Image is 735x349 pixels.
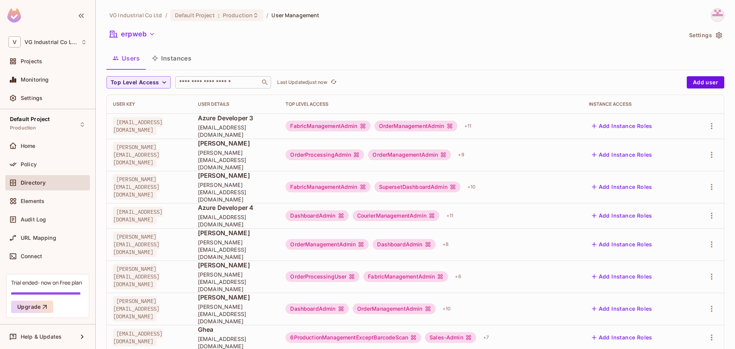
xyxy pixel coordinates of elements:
[329,78,338,87] button: refresh
[165,11,167,19] li: /
[217,12,220,18] span: :
[277,79,327,85] p: Last Updated just now
[21,77,49,83] span: Monitoring
[113,329,163,346] span: [EMAIL_ADDRESS][DOMAIN_NAME]
[10,116,50,122] span: Default Project
[24,39,77,45] span: Workspace: VG Industrial Co Ltd
[21,95,42,101] span: Settings
[363,271,448,282] div: FabricManagementAdmin
[286,271,359,282] div: OrderProcessingUser
[286,303,348,314] div: DashboardAdmin
[711,9,724,21] img: developer.admin@vg-industrial.com
[113,101,186,107] div: User Key
[223,11,253,19] span: Production
[21,161,37,167] span: Policy
[113,174,160,200] span: [PERSON_NAME][EMAIL_ADDRESS][DOMAIN_NAME]
[106,28,158,40] button: erpweb
[286,149,364,160] div: OrderProcessingAdmin
[589,120,655,132] button: Add Instance Roles
[198,124,274,138] span: [EMAIL_ADDRESS][DOMAIN_NAME]
[368,149,451,160] div: OrderManagementAdmin
[198,213,274,228] span: [EMAIL_ADDRESS][DOMAIN_NAME]
[111,78,159,87] span: Top Level Access
[589,181,655,193] button: Add Instance Roles
[464,181,479,193] div: + 10
[425,332,476,343] div: Sales-Admin
[286,182,370,192] div: FabricManagementAdmin
[113,142,160,167] span: [PERSON_NAME][EMAIL_ADDRESS][DOMAIN_NAME]
[589,303,655,315] button: Add Instance Roles
[7,8,21,23] img: SReyMgAAAABJRU5ErkJggg==
[109,11,162,19] span: the active workspace
[589,270,655,283] button: Add Instance Roles
[286,332,421,343] div: 6ProductionManagementExceptBarcodeScan
[198,171,274,180] span: [PERSON_NAME]
[21,253,42,259] span: Connect
[286,101,576,107] div: Top Level Access
[198,101,274,107] div: User Details
[353,210,439,221] div: CourierManagementAdmin
[327,78,338,87] span: Click to refresh data
[198,261,274,269] span: [PERSON_NAME]
[198,325,274,334] span: Ghea
[589,238,655,251] button: Add Instance Roles
[589,149,655,161] button: Add Instance Roles
[198,303,274,325] span: [PERSON_NAME][EMAIL_ADDRESS][DOMAIN_NAME]
[21,216,46,223] span: Audit Log
[439,303,454,315] div: + 10
[374,182,461,192] div: SupersetDashboardAdmin
[247,78,256,87] keeper-lock: Open Keeper Popup
[175,11,215,19] span: Default Project
[443,210,456,222] div: + 11
[10,125,36,131] span: Production
[589,331,655,344] button: Add Instance Roles
[198,203,274,212] span: Azure Developer 4
[266,11,268,19] li: /
[21,198,44,204] span: Elements
[589,210,655,222] button: Add Instance Roles
[198,293,274,301] span: [PERSON_NAME]
[11,301,53,313] button: Upgrade
[21,143,36,149] span: Home
[198,149,274,171] span: [PERSON_NAME][EMAIL_ADDRESS][DOMAIN_NAME]
[113,117,163,135] span: [EMAIL_ADDRESS][DOMAIN_NAME]
[198,181,274,203] span: [PERSON_NAME][EMAIL_ADDRESS][DOMAIN_NAME]
[113,207,163,224] span: [EMAIL_ADDRESS][DOMAIN_NAME]
[146,49,198,68] button: Instances
[113,296,160,321] span: [PERSON_NAME][EMAIL_ADDRESS][DOMAIN_NAME]
[372,239,435,250] div: DashboardAdmin
[461,120,474,132] div: + 11
[353,303,436,314] div: OrderManagementAdmin
[286,210,348,221] div: DashboardAdmin
[11,279,82,286] div: Trial ended- now on Free plan
[374,121,457,131] div: OrderManagementAdmin
[452,270,464,283] div: + 6
[21,334,62,340] span: Help & Updates
[198,271,274,293] span: [PERSON_NAME][EMAIL_ADDRESS][DOMAIN_NAME]
[8,36,21,48] span: V
[589,101,684,107] div: Instance Access
[330,79,337,86] span: refresh
[106,49,146,68] button: Users
[106,76,171,88] button: Top Level Access
[480,331,492,344] div: + 7
[455,149,467,161] div: + 9
[21,58,42,64] span: Projects
[21,180,46,186] span: Directory
[113,264,160,289] span: [PERSON_NAME][EMAIL_ADDRESS][DOMAIN_NAME]
[286,121,370,131] div: FabricManagementAdmin
[198,229,274,237] span: [PERSON_NAME]
[687,76,724,88] button: Add user
[286,239,369,250] div: OrderManagementAdmin
[198,139,274,147] span: [PERSON_NAME]
[439,238,452,251] div: + 8
[271,11,319,19] span: User Management
[21,235,56,241] span: URL Mapping
[198,239,274,261] span: [PERSON_NAME][EMAIL_ADDRESS][DOMAIN_NAME]
[686,29,724,41] button: Settings
[198,114,274,122] span: Azure Developer 3
[113,232,160,257] span: [PERSON_NAME][EMAIL_ADDRESS][DOMAIN_NAME]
